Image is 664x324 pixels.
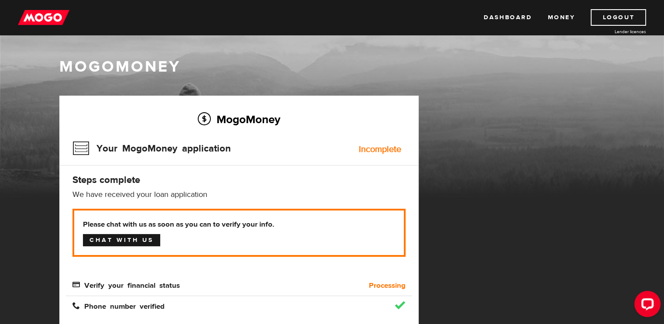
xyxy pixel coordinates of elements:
p: We have received your loan application [72,190,406,200]
a: Money [547,9,575,26]
b: Processing [369,280,406,291]
a: Dashboard [484,9,532,26]
span: Verify your financial status [72,281,180,288]
h4: Steps complete [72,174,406,186]
h3: Your MogoMoney application [72,137,231,160]
a: Chat with us [83,234,160,246]
img: mogo_logo-11ee424be714fa7cbb0f0f49df9e16ec.png [18,9,69,26]
div: Incomplete [359,145,401,154]
h2: MogoMoney [72,110,406,128]
iframe: LiveChat chat widget [627,287,664,324]
span: Phone number verified [72,302,165,309]
a: Logout [591,9,646,26]
a: Lender licences [581,28,646,35]
b: Please chat with us as soon as you can to verify your info. [83,219,395,230]
h1: MogoMoney [59,58,605,76]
